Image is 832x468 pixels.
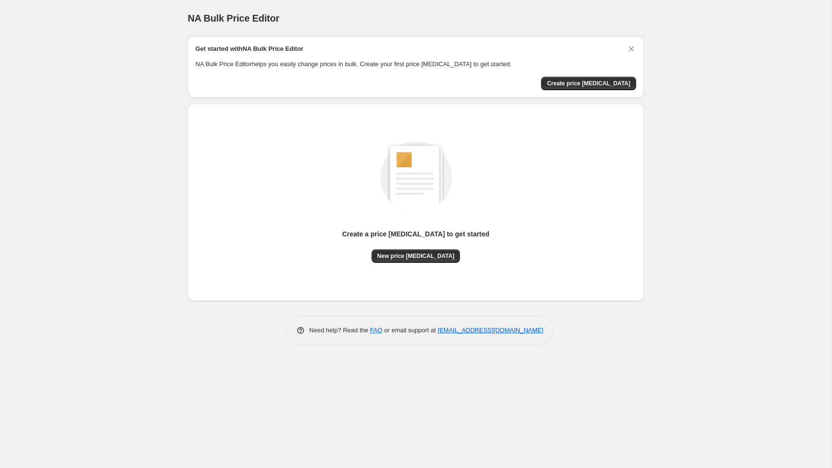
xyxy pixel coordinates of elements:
[547,80,630,87] span: Create price [MEDICAL_DATA]
[541,77,636,90] button: Create price change job
[377,252,455,260] span: New price [MEDICAL_DATA]
[438,327,543,334] a: [EMAIL_ADDRESS][DOMAIN_NAME]
[372,249,460,263] button: New price [MEDICAL_DATA]
[627,44,636,54] button: Dismiss card
[195,44,303,54] h2: Get started with NA Bulk Price Editor
[383,327,438,334] span: or email support at
[195,59,636,69] p: NA Bulk Price Editor helps you easily change prices in bulk. Create your first price [MEDICAL_DAT...
[342,229,490,239] p: Create a price [MEDICAL_DATA] to get started
[309,327,370,334] span: Need help? Read the
[370,327,383,334] a: FAQ
[188,13,279,23] span: NA Bulk Price Editor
